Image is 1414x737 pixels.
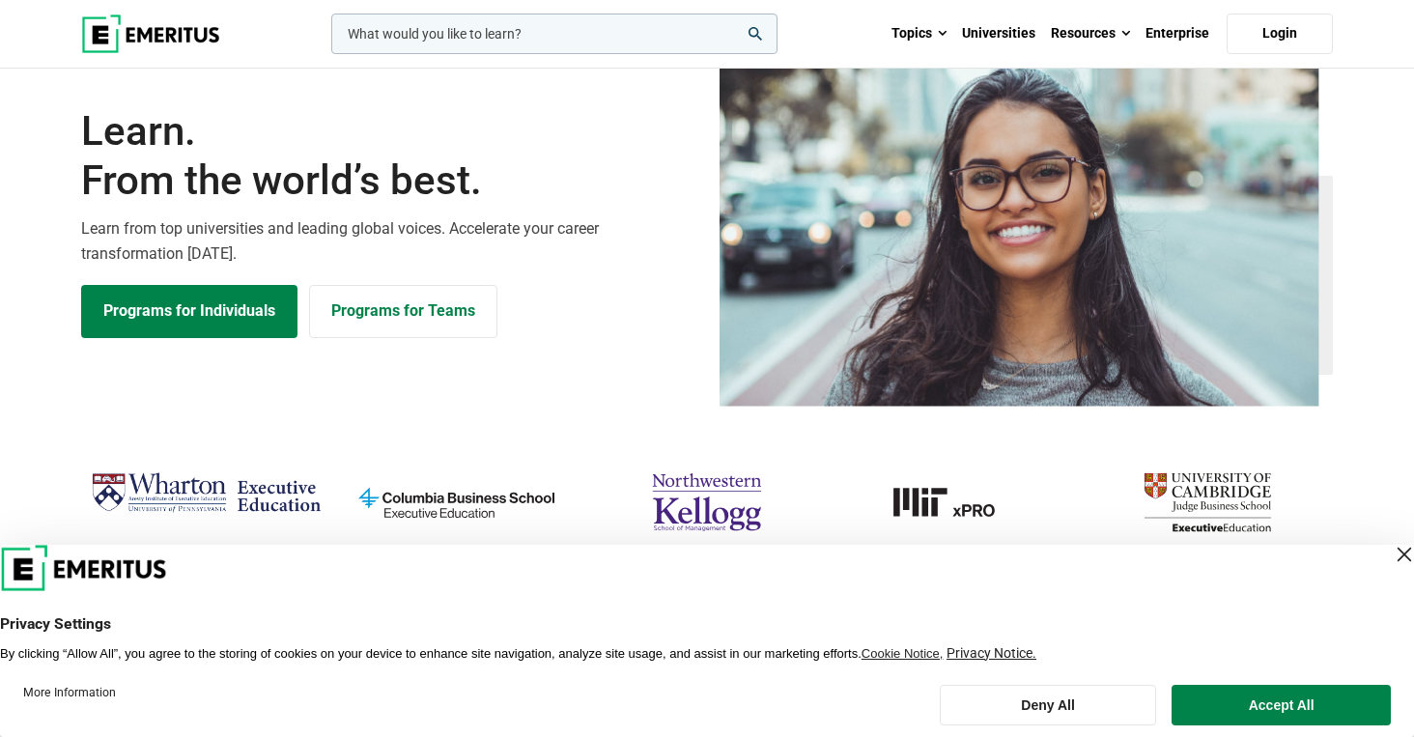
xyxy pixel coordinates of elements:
[720,52,1319,407] img: Learn from the world's best
[91,465,322,522] img: Wharton Executive Education
[842,465,1073,540] a: MIT-xPRO
[341,465,572,540] img: columbia-business-school
[331,14,778,54] input: woocommerce-product-search-field-0
[81,216,695,266] p: Learn from top universities and leading global voices. Accelerate your career transformation [DATE].
[842,465,1073,540] img: MIT xPRO
[81,156,695,205] span: From the world’s best.
[1227,14,1333,54] a: Login
[591,465,822,540] img: northwestern-kellogg
[1092,465,1323,540] img: cambridge-judge-business-school
[81,285,297,337] a: Explore Programs
[81,107,695,205] h1: Learn.
[309,285,497,337] a: Explore for Business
